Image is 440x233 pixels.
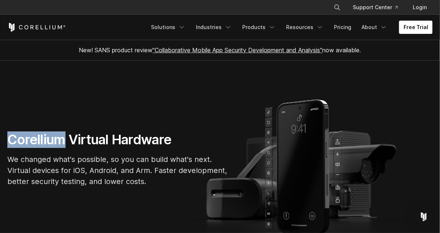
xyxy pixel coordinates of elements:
a: Pricing [330,21,356,34]
a: Corellium Home [7,23,66,32]
a: Industries [191,21,236,34]
a: Products [238,21,280,34]
a: About [357,21,392,34]
span: New! SANS product review now available. [79,46,361,54]
a: Login [407,1,433,14]
button: Search [331,1,344,14]
div: Open Intercom Messenger [415,208,433,226]
h1: Corellium Virtual Hardware [7,131,228,148]
a: Solutions [147,21,190,34]
a: Free Trial [399,21,433,34]
a: Support Center [347,1,404,14]
a: Resources [282,21,328,34]
div: Navigation Menu [325,1,433,14]
div: Navigation Menu [147,21,433,34]
a: "Collaborative Mobile App Security Development and Analysis" [153,46,323,54]
p: We changed what's possible, so you can build what's next. Virtual devices for iOS, Android, and A... [7,154,228,187]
